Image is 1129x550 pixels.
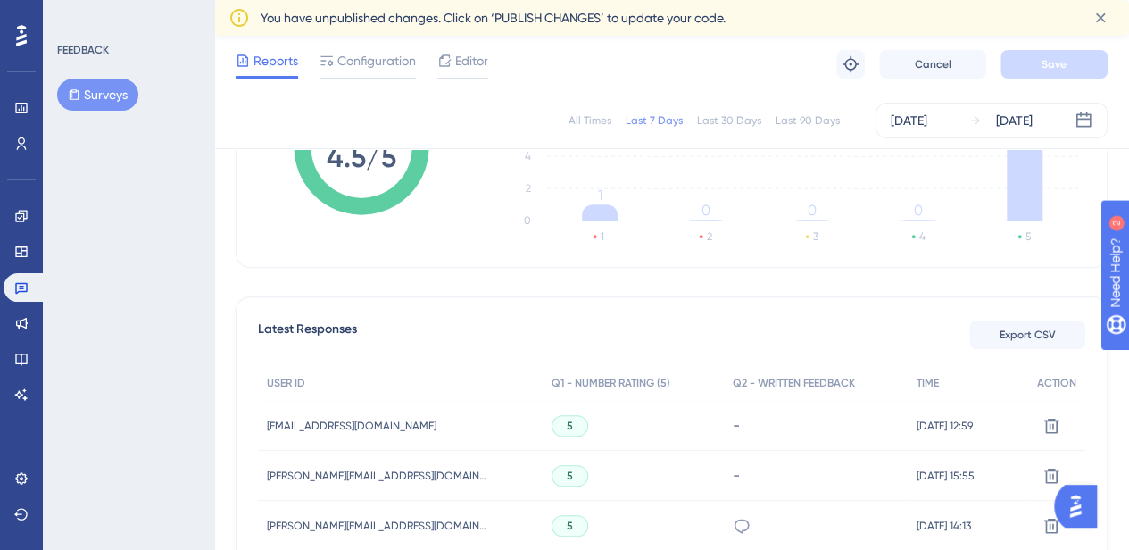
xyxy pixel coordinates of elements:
[917,376,939,390] span: TIME
[1042,57,1067,71] span: Save
[261,7,726,29] span: You have unpublished changes. Click on ‘PUBLISH CHANGES’ to update your code.
[1037,376,1076,390] span: ACTION
[733,417,899,434] div: -
[879,50,986,79] button: Cancel
[626,113,683,128] div: Last 7 Days
[327,139,396,173] tspan: 4.5/5
[57,43,109,57] div: FEEDBACK
[1000,328,1056,342] span: Export CSV
[733,467,899,484] div: -
[552,376,670,390] span: Q1 - NUMBER RATING (5)
[567,469,573,483] span: 5
[808,202,817,219] tspan: 0
[701,202,710,219] tspan: 0
[267,519,490,533] span: [PERSON_NAME][EMAIL_ADDRESS][DOMAIN_NAME]
[1000,50,1108,79] button: Save
[707,230,712,243] text: 2
[917,419,973,433] span: [DATE] 12:59
[455,50,488,71] span: Editor
[891,110,927,131] div: [DATE]
[598,187,602,204] tspan: 1
[267,419,436,433] span: [EMAIL_ADDRESS][DOMAIN_NAME]
[526,182,531,195] tspan: 2
[917,519,971,533] span: [DATE] 14:13
[697,113,761,128] div: Last 30 Days
[1054,479,1108,533] iframe: UserGuiding AI Assistant Launcher
[57,79,138,111] button: Surveys
[601,230,604,243] text: 1
[124,9,129,23] div: 2
[337,50,416,71] span: Configuration
[776,113,840,128] div: Last 90 Days
[258,319,357,351] span: Latest Responses
[567,519,573,533] span: 5
[996,110,1033,131] div: [DATE]
[1025,230,1031,243] text: 5
[42,4,112,26] span: Need Help?
[917,469,975,483] span: [DATE] 15:55
[915,57,951,71] span: Cancel
[569,113,611,128] div: All Times
[733,376,855,390] span: Q2 - WRITTEN FEEDBACK
[813,230,818,243] text: 3
[567,419,573,433] span: 5
[253,50,298,71] span: Reports
[914,202,923,219] tspan: 0
[525,150,531,162] tspan: 4
[524,214,531,227] tspan: 0
[267,469,490,483] span: [PERSON_NAME][EMAIL_ADDRESS][DOMAIN_NAME]
[267,376,305,390] span: USER ID
[969,321,1085,349] button: Export CSV
[919,230,926,243] text: 4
